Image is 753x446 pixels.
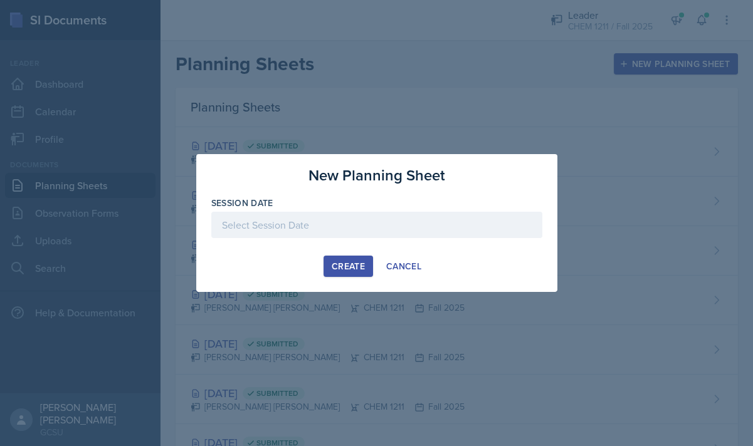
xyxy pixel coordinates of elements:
div: Cancel [386,261,421,271]
h3: New Planning Sheet [308,164,445,187]
button: Cancel [378,256,429,277]
button: Create [324,256,373,277]
label: Session Date [211,197,273,209]
div: Create [332,261,365,271]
